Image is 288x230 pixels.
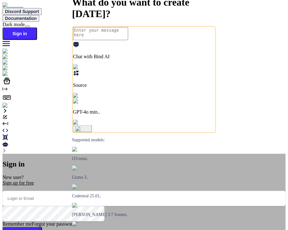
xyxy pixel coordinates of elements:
img: icon [76,126,90,131]
p: Source [73,82,215,88]
img: ai-studio [2,54,25,60]
h2: Sign in [2,160,286,168]
p: Llama 3, [72,175,216,180]
img: Bind AI [2,2,23,8]
p: O3-mini, [72,156,216,161]
img: attachment [73,120,100,125]
img: darkCloudIdeIcon [2,71,44,77]
span: Forgot your password? [32,221,77,227]
p: Chat with Bind AI [73,54,215,59]
span: Dark mode [2,22,25,27]
p: [PERSON_NAME] 3.7 Sonnet, [72,212,216,217]
img: Llama2 [72,166,91,171]
img: GPT-4 [72,147,89,152]
img: GPT-4o mini [73,99,104,104]
img: claude [72,203,89,208]
img: githubLight [2,65,31,71]
input: Login or Email [2,191,286,206]
span: Remember me [2,221,32,227]
img: Mistral-AI [72,184,96,189]
img: Pick Models [73,93,103,99]
span: Discord Support [5,9,39,14]
p: New user? [2,175,286,186]
p: Codestral 25.01, [72,194,216,199]
img: chat [2,60,16,65]
button: Sign in [2,27,37,40]
p: Supported models: [72,138,216,143]
p: GPT-4o min.. [73,109,215,115]
img: claude [72,222,89,227]
button: Discord Support [2,8,42,15]
img: signin [2,103,20,108]
img: chat [2,49,16,54]
button: Documentation [2,15,39,22]
img: Pick Tools [73,64,99,70]
span: Documentation [5,16,37,21]
div: Sign up for free [2,180,286,186]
